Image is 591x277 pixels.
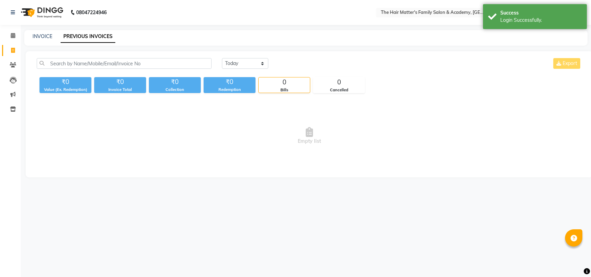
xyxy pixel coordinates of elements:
[37,101,582,170] span: Empty list
[39,77,91,87] div: ₹0
[149,87,201,93] div: Collection
[259,77,310,87] div: 0
[61,30,115,43] a: PREVIOUS INVOICES
[313,77,365,87] div: 0
[500,9,582,17] div: Success
[500,17,582,24] div: Login Successfully.
[18,3,65,22] img: logo
[37,58,212,69] input: Search by Name/Mobile/Email/Invoice No
[259,87,310,93] div: Bills
[313,87,365,93] div: Cancelled
[39,87,91,93] div: Value (Ex. Redemption)
[33,33,52,39] a: INVOICE
[149,77,201,87] div: ₹0
[94,87,146,93] div: Invoice Total
[204,87,256,93] div: Redemption
[94,77,146,87] div: ₹0
[204,77,256,87] div: ₹0
[76,3,107,22] b: 08047224946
